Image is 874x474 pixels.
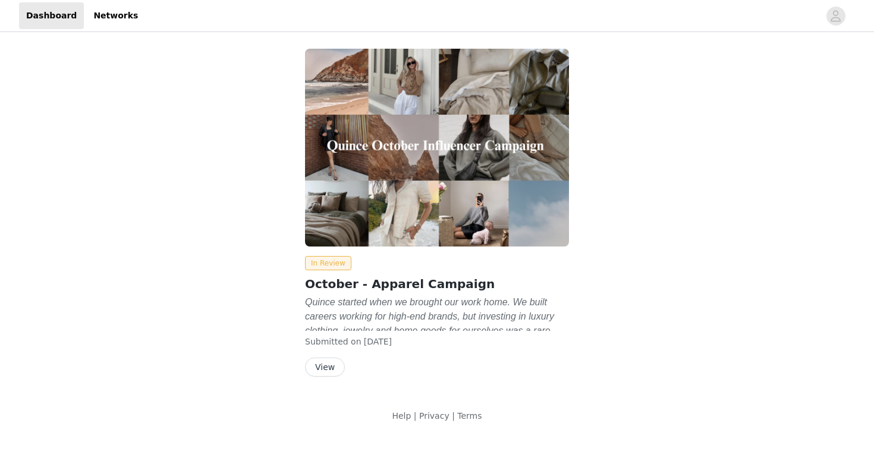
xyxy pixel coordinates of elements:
button: View [305,358,345,377]
img: Quince [305,49,569,247]
div: avatar [830,7,841,26]
span: | [452,411,455,421]
a: Privacy [419,411,449,421]
span: Submitted on [305,337,361,346]
span: | [414,411,417,421]
a: Networks [86,2,145,29]
a: Help [392,411,411,421]
em: Quince started when we brought our work home. We built careers working for high-end brands, but i... [305,297,558,378]
span: In Review [305,256,351,270]
span: [DATE] [364,337,392,346]
h2: October - Apparel Campaign [305,275,569,293]
a: Terms [457,411,482,421]
a: Dashboard [19,2,84,29]
a: View [305,363,345,372]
